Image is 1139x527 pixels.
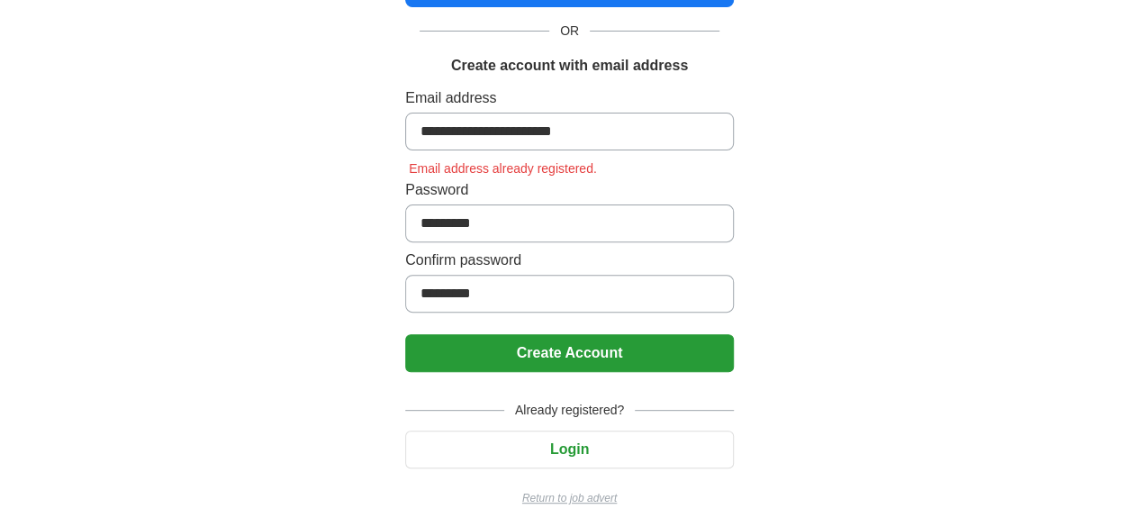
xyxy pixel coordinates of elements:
[504,401,635,420] span: Already registered?
[549,22,590,41] span: OR
[405,161,601,176] span: Email address already registered.
[405,490,734,506] a: Return to job advert
[405,431,734,468] button: Login
[451,55,688,77] h1: Create account with email address
[405,250,734,271] label: Confirm password
[405,179,734,201] label: Password
[405,441,734,457] a: Login
[405,334,734,372] button: Create Account
[405,87,734,109] label: Email address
